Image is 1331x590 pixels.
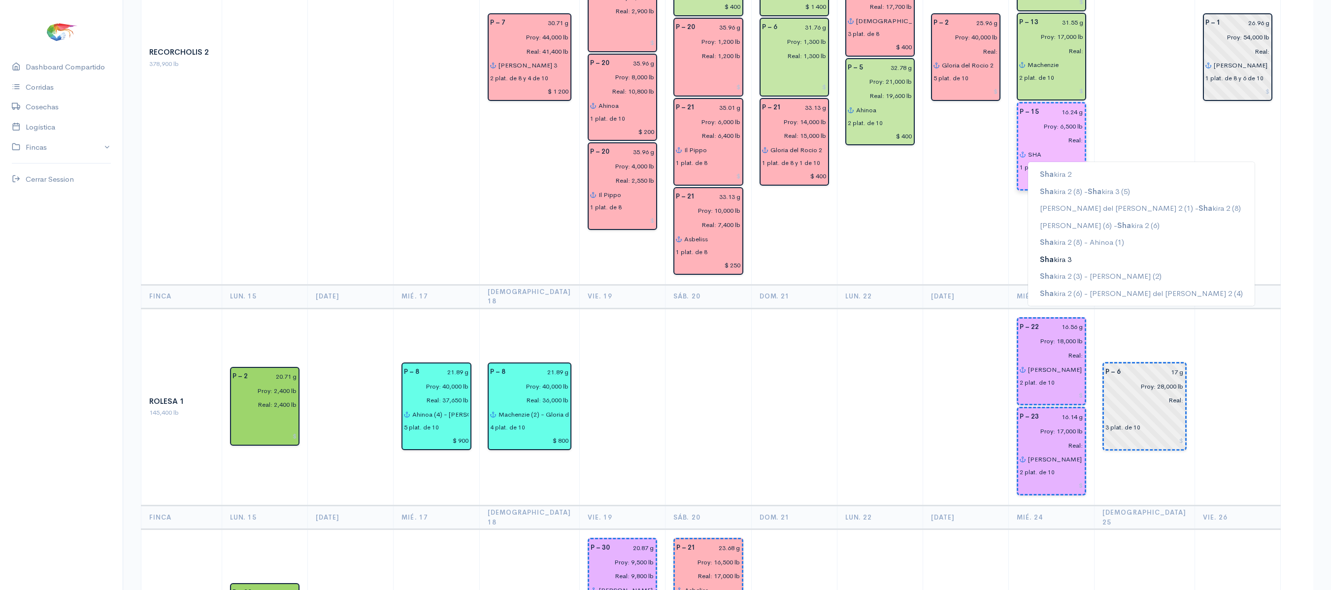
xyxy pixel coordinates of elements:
[484,365,511,379] div: P – 8
[1017,13,1086,100] div: Piscina: 13 Peso: 31.55 g Libras Proy: 17,000 lb Empacadora: Total Seafood Gabarra: Machenzie Pla...
[676,159,707,167] div: 1 plat. de 8
[1014,348,1083,362] input: pescadas
[1014,410,1045,424] div: P – 23
[1014,438,1083,453] input: pescadas
[254,369,297,384] input: g
[584,56,615,70] div: P – 20
[670,20,701,34] div: P – 20
[1045,105,1083,119] input: g
[394,285,479,308] th: Mié. 17
[1014,334,1083,348] input: estimadas
[490,84,569,98] input: $
[484,30,569,44] input: estimadas
[141,506,222,529] th: Finca
[1040,289,1243,298] ngb-highlight: kira 2 (6) - [PERSON_NAME] del [PERSON_NAME] 2 (4)
[756,129,827,143] input: pescadas
[676,248,707,257] div: 1 plat. de 8
[584,145,615,159] div: P – 20
[762,80,827,94] input: $
[584,4,655,18] input: pescadas
[488,362,572,450] div: Piscina: 8 Peso: 21.89 g Libras Proy: 40,000 lb Libras Reales: 36,000 lb Rendimiento: 90.0% Empac...
[233,429,297,443] input: $
[760,18,829,97] div: Piscina: 6 Peso: 31.76 g Libras Proy: 1,300 lb Libras Reales: 1,300 lb Rendimiento: 100.0% Empaca...
[398,379,468,393] input: estimadas
[490,74,548,83] div: 2 plat. de 8 y 4 de 10
[1088,187,1101,196] span: Sha
[928,30,998,44] input: estimadas
[590,203,622,212] div: 1 plat. de 8
[484,393,569,407] input: pescadas
[670,49,740,63] input: pescadas
[484,16,511,30] div: P – 7
[585,541,616,555] div: P – 30
[670,204,740,218] input: estimadas
[670,34,740,49] input: estimadas
[584,70,655,84] input: estimadas
[756,115,827,129] input: estimadas
[1102,362,1187,451] div: Piscina: 6 Tipo: Raleo Peso: 17 g Libras Proy: 28,000 lb Empacadora: Sin asignar Plataformas: 3 p...
[584,84,655,98] input: pescadas
[670,129,740,143] input: pescadas
[1040,203,1241,213] ngb-highlight: [PERSON_NAME] del [PERSON_NAME] 2 (1) - kira 2 (8)
[227,384,297,398] input: estimadas
[490,433,569,448] input: $
[484,44,569,59] input: pescadas
[676,80,740,94] input: $
[837,506,923,529] th: Lun. 22
[1014,320,1045,334] div: P – 22
[479,285,580,308] th: [DEMOGRAPHIC_DATA] 18
[756,49,827,63] input: pescadas
[1199,44,1270,59] input: pescadas
[845,58,915,146] div: Piscina: 5 Peso: 32.78 g Libras Proy: 21,000 lb Libras Reales: 19,600 lb Rendimiento: 93.3% Empac...
[1040,221,1160,230] ngb-highlight: [PERSON_NAME] (6) - kira 2 (6)
[1203,13,1272,101] div: Piscina: 1 Peso: 26.96 g Libras Proy: 54,000 lb Empacadora: Sin asignar Gabarra: Altagracia Plata...
[670,218,740,232] input: pescadas
[1014,424,1083,438] input: estimadas
[670,541,701,555] div: P – 21
[1095,506,1195,529] th: [DEMOGRAPHIC_DATA] 25
[1199,16,1227,30] div: P – 1
[923,506,1008,529] th: [DATE]
[1020,378,1055,387] div: 2 plat. de 10
[149,408,179,417] span: 145,400 lb
[676,258,740,272] input: $
[308,285,394,308] th: [DATE]
[842,89,912,103] input: pescadas
[670,190,701,204] div: P – 21
[756,20,783,34] div: P – 6
[1105,433,1184,448] input: $
[760,98,829,186] div: Piscina: 21 Peso: 33.13 g Libras Proy: 14,000 lb Libras Reales: 15,000 lb Rendimiento: 107.1% Emp...
[1019,73,1054,82] div: 2 plat. de 10
[484,379,569,393] input: estimadas
[1099,393,1184,407] input: pescadas
[1040,187,1054,196] span: Sha
[141,285,222,308] th: Finca
[615,145,655,159] input: g
[149,47,214,58] div: Recorcholis 2
[394,506,479,529] th: Mié. 17
[580,506,665,529] th: Vie. 19
[1127,365,1184,379] input: g
[404,423,439,432] div: 5 plat. de 10
[590,213,655,228] input: $
[1017,407,1086,495] div: Piscina: 23 Tipo: Raleo Peso: 16.14 g Libras Proy: 17,000 lb Empacadora: Songa Gabarra: Shakira 3...
[837,285,923,308] th: Lun. 22
[584,159,655,173] input: estimadas
[670,100,701,115] div: P – 21
[848,40,912,54] input: $
[787,100,827,115] input: g
[590,125,655,139] input: $
[1099,365,1127,379] div: P – 6
[670,115,740,129] input: estimadas
[1020,163,1051,172] div: 1 plat. de 8
[585,569,654,584] input: pescadas
[673,187,743,275] div: Piscina: 21 Peso: 33.13 g Libras Proy: 10,000 lb Libras Reales: 7,400 lb Rendimiento: 74.0% Empac...
[933,84,998,98] input: $
[1205,84,1270,98] input: $
[933,74,968,83] div: 5 plat. de 10
[665,285,751,308] th: Sáb. 20
[756,34,827,49] input: estimadas
[1009,506,1095,529] th: Mié. 24
[1040,255,1054,264] span: Sha
[149,396,214,407] div: Rolesa 1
